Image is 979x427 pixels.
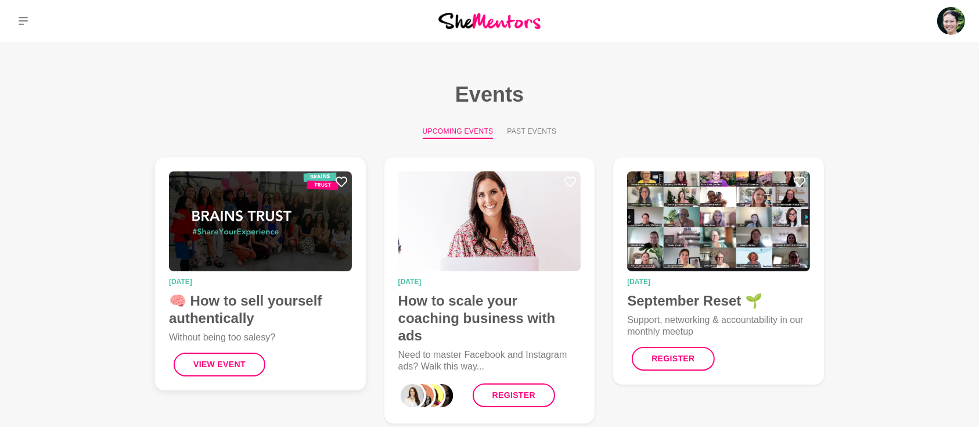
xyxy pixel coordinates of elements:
img: September Reset 🌱 [627,171,810,271]
p: Need to master Facebook and Instagram ads? Walk this way... [398,349,581,372]
button: Upcoming Events [423,126,494,139]
time: [DATE] [627,278,810,285]
button: Past Events [507,126,556,139]
img: How to scale your coaching business with ads [398,171,581,271]
h4: 🧠 How to sell yourself authentically [169,292,352,327]
p: Without being too salesy? [169,332,352,343]
img: She Mentors Logo [438,13,541,28]
a: September Reset 🌱[DATE]September Reset 🌱Support, networking & accountability in our monthly meetu... [613,157,824,385]
div: 2_Roslyn Thompson [417,382,445,410]
img: 🧠 How to sell yourself authentically [169,171,352,271]
button: View Event [174,353,265,376]
time: [DATE] [398,278,581,285]
a: How to scale your coaching business with ads[DATE]How to scale your coaching business with adsNee... [384,157,595,424]
a: 🧠 How to sell yourself authentically[DATE]🧠 How to sell yourself authenticallyWithout being too s... [155,157,366,390]
div: 0_Janelle Kee-Sue [398,382,426,410]
p: Support, networking & accountability in our monthly meetup [627,314,810,338]
div: 3_Aanchal Khetarpal [427,382,455,410]
h4: How to scale your coaching business with ads [398,292,581,345]
div: 1_Yulia [408,382,435,410]
a: Register [473,383,555,407]
h4: September Reset 🌱 [627,292,810,310]
a: Register [632,347,714,371]
h1: Events [136,81,843,107]
time: [DATE] [169,278,352,285]
img: Roselynn Unson [937,7,965,35]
